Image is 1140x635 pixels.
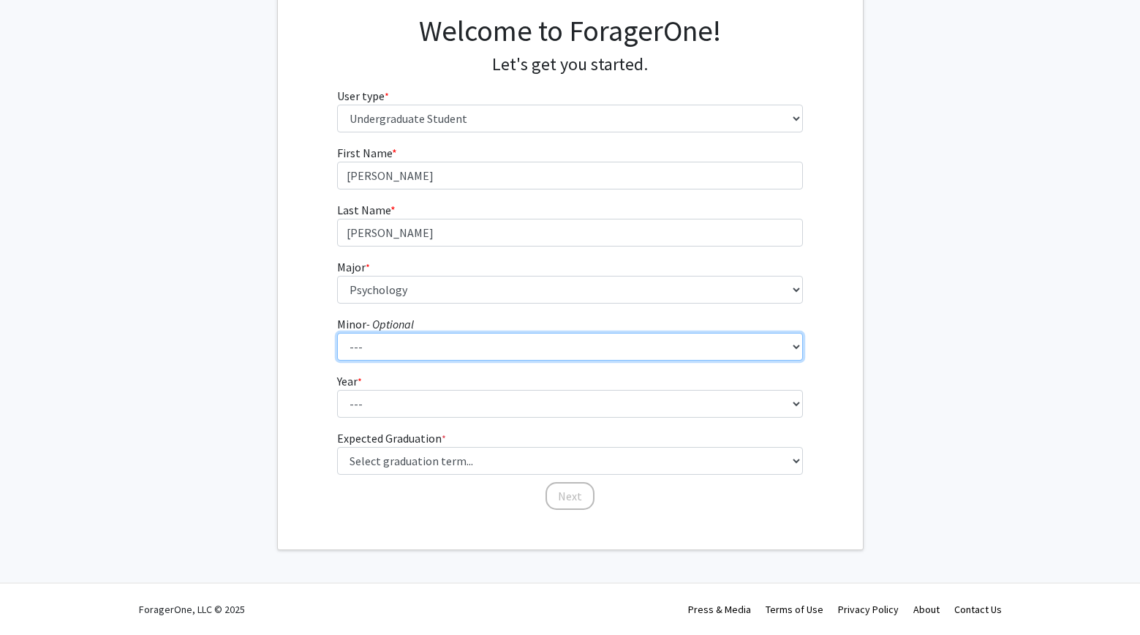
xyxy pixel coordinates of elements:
[11,569,62,624] iframe: Chat
[766,603,823,616] a: Terms of Use
[337,258,370,276] label: Major
[337,372,362,390] label: Year
[337,315,414,333] label: Minor
[337,13,803,48] h1: Welcome to ForagerOne!
[954,603,1002,616] a: Contact Us
[546,482,594,510] button: Next
[337,429,446,447] label: Expected Graduation
[337,146,392,160] span: First Name
[688,603,751,616] a: Press & Media
[337,87,389,105] label: User type
[838,603,899,616] a: Privacy Policy
[337,203,390,217] span: Last Name
[913,603,940,616] a: About
[139,584,245,635] div: ForagerOne, LLC © 2025
[337,54,803,75] h4: Let's get you started.
[366,317,414,331] i: - Optional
